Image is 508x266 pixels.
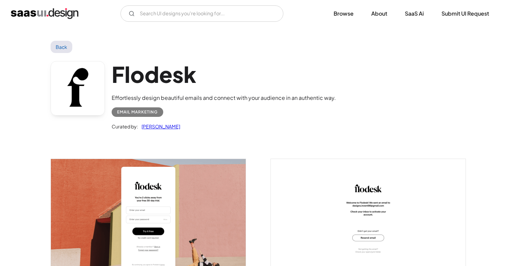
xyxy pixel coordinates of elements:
a: Back [51,41,73,53]
input: Search UI designs you're looking for... [120,5,283,22]
a: [PERSON_NAME] [138,122,180,130]
a: SaaS Ai [397,6,432,21]
div: Email Marketing [117,108,158,116]
div: Curated by: [112,122,138,130]
h1: Flodesk [112,61,336,87]
a: Submit UI Request [433,6,497,21]
a: About [363,6,395,21]
form: Email Form [120,5,283,22]
div: Effortlessly design beautiful emails and connect with your audience in an authentic way. [112,94,336,102]
a: Browse [325,6,362,21]
a: home [11,8,78,19]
